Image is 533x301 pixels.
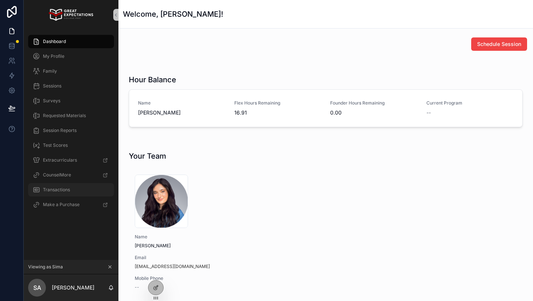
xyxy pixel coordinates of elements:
span: Extracurriculars [43,157,77,163]
div: scrollable content [24,30,118,221]
span: 0.00 [330,109,418,116]
span: Mobile Phone [135,275,265,281]
span: SA [33,283,41,292]
span: Session Reports [43,128,77,133]
a: [EMAIL_ADDRESS][DOMAIN_NAME] [135,264,210,269]
span: Test Scores [43,142,68,148]
span: My Profile [43,53,64,59]
a: Test Scores [28,139,114,152]
a: Sessions [28,79,114,93]
a: Dashboard [28,35,114,48]
span: Sessions [43,83,61,89]
span: [PERSON_NAME] [138,109,225,116]
span: Name [138,100,225,106]
p: [PERSON_NAME] [52,284,94,291]
h1: Hour Balance [129,75,176,85]
span: Name [135,234,265,240]
a: My Profile [28,50,114,63]
span: Make a Purchase [43,202,80,208]
h1: Your Team [129,151,166,161]
span: Schedule Session [477,40,521,48]
span: Dashboard [43,39,66,44]
button: Schedule Session [471,37,527,51]
a: Extracurriculars [28,153,114,167]
a: Family [28,64,114,78]
span: Current Program [426,100,514,106]
span: Requested Materials [43,113,86,119]
a: CounselMore [28,168,114,182]
span: Surveys [43,98,60,104]
a: Session Reports [28,124,114,137]
span: 16.91 [234,109,322,116]
a: Requested Materials [28,109,114,122]
a: Transactions [28,183,114,196]
span: CounselMore [43,172,71,178]
span: [PERSON_NAME] [135,243,265,249]
a: Surveys [28,94,114,107]
span: -- [426,109,431,116]
span: Viewing as Sima [28,264,63,270]
span: Founder Hours Remaining [330,100,418,106]
h1: Welcome, [PERSON_NAME]! [123,9,223,19]
span: Transactions [43,187,70,193]
span: Flex Hours Remaining [234,100,322,106]
span: Email [135,255,265,261]
span: Family [43,68,57,74]
img: App logo [49,9,93,21]
span: -- [135,284,139,290]
a: Make a Purchase [28,198,114,211]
